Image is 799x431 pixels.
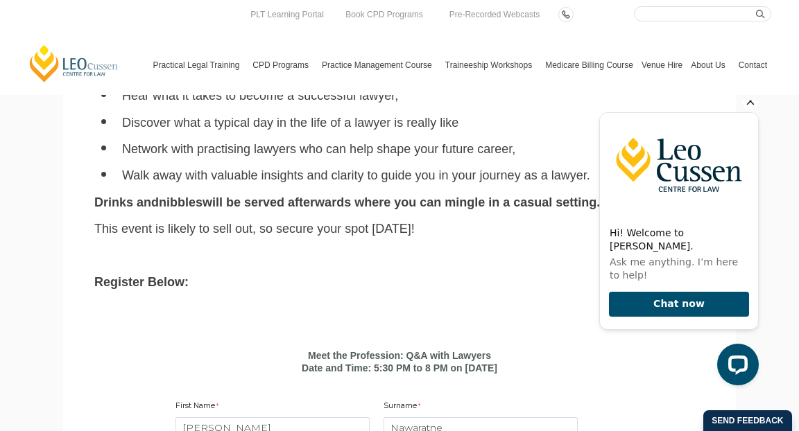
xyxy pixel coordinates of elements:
[21,191,161,217] button: Chat now
[94,275,189,289] strong: Register Below:
[122,142,515,156] span: Network with practising lawyers who can help shape your future career,
[94,195,159,209] span: Drinks and
[302,362,497,373] b: Date and Time: 5:30 PM to 8 PM on [DATE]
[318,35,441,95] a: Practice Management Course
[588,100,764,396] iframe: LiveChat chat widget
[308,350,491,361] b: Meet the Profession: Q&A with Lawyers
[248,35,318,95] a: CPD Programs
[159,195,203,209] span: nibbles
[122,116,458,130] span: Discover what a typical day in the life of a lawyer is really like
[122,168,590,182] span: Walk away with valuable insights and clarity to guide you in your journey as a lawyer.
[203,195,600,209] span: will be served afterwards where you can mingle in a casual setting.
[129,243,171,285] button: Open LiveChat chat widget
[446,7,544,22] a: Pre-Recorded Webcasts
[734,35,771,95] a: Contact
[22,126,160,152] h2: Hi! Welcome to [PERSON_NAME].
[441,35,541,95] a: Traineeship Workshops
[384,401,424,414] label: Surname
[12,12,170,116] img: Leo Cussen Centre for Law Logo
[637,35,687,95] a: Venue Hire
[247,7,327,22] a: PLT Learning Portal
[342,7,426,22] a: Book CPD Programs
[94,222,415,236] span: This event is likely to sell out, so secure your spot [DATE]!
[541,35,637,95] a: Medicare Billing Course
[28,44,120,83] a: [PERSON_NAME] Centre for Law
[687,35,734,95] a: About Us
[122,89,398,103] span: Hear what it takes to become a successful lawyer,
[22,155,160,182] p: Ask me anything. I’m here to help!
[149,35,249,95] a: Practical Legal Training
[175,401,222,414] label: First Name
